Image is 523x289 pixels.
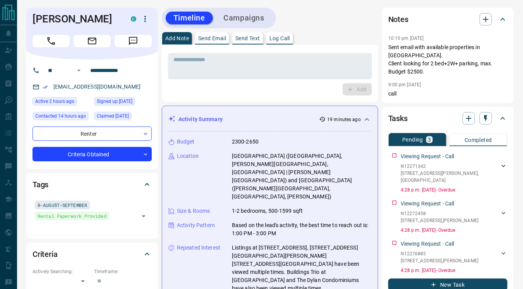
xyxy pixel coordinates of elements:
[402,137,423,142] p: Pending
[33,112,90,123] div: Thu Aug 14 2025
[401,227,508,234] p: 4:28 p.m. [DATE] - Overdue
[401,267,508,274] p: 4:28 p.m. [DATE] - Overdue
[35,97,74,105] span: Active 2 hours ago
[177,221,215,229] p: Activity Pattern
[178,115,223,123] p: Activity Summary
[232,152,372,201] p: [GEOGRAPHIC_DATA] ([GEOGRAPHIC_DATA], [PERSON_NAME][GEOGRAPHIC_DATA], [GEOGRAPHIC_DATA] | [PERSON...
[168,112,372,127] div: Activity Summary19 minutes ago
[401,240,454,248] p: Viewing Request - Call
[401,257,478,264] p: [STREET_ADDRESS] , [PERSON_NAME]
[166,12,213,24] button: Timeline
[388,43,508,76] p: Sent email with available properties in [GEOGRAPHIC_DATA]. Client looking for 2 bed+2W+ parking, ...
[97,97,132,105] span: Signed up [DATE]
[33,147,152,161] div: Criteria Obtained
[401,163,500,170] p: N12271342
[401,152,454,161] p: Viewing Request - Call
[388,112,408,125] h2: Tasks
[138,211,149,222] button: Open
[131,16,136,22] div: condos.ca
[388,13,408,26] h2: Notes
[74,66,84,75] button: Open
[401,170,500,184] p: [STREET_ADDRESS][PERSON_NAME] , [GEOGRAPHIC_DATA]
[401,250,478,257] p: N12276885
[232,138,259,146] p: 2300-2650
[33,175,152,194] div: Tags
[177,138,195,146] p: Budget
[401,210,478,217] p: N12272458
[115,35,152,47] span: Message
[94,97,152,108] div: Mon Jun 16 2025
[232,221,372,238] p: Based on the lead's activity, the best time to reach out is: 1:00 PM - 3:00 PM
[428,137,431,142] p: 3
[401,209,508,226] div: N12272458[STREET_ADDRESS],[PERSON_NAME]
[94,112,152,123] div: Mon Jun 16 2025
[388,90,508,98] p: call
[38,212,106,220] span: Rental Paperwork Provided
[401,200,454,208] p: Viewing Request - Call
[388,82,421,87] p: 9:00 pm [DATE]
[38,201,87,209] span: R-AUGUST-SEPTEMBER
[177,244,220,252] p: Repeated Interest
[35,112,86,120] span: Contacted 14 hours ago
[74,35,111,47] span: Email
[401,217,478,224] p: [STREET_ADDRESS] , [PERSON_NAME]
[33,245,152,263] div: Criteria
[94,268,152,275] p: Timeframe:
[53,84,141,90] a: [EMAIL_ADDRESS][DOMAIN_NAME]
[33,248,58,260] h2: Criteria
[165,36,189,41] p: Add Note
[401,186,508,193] p: 4:28 p.m. [DATE] - Overdue
[33,268,90,275] p: Actively Searching:
[388,109,508,128] div: Tasks
[401,249,508,266] div: N12276885[STREET_ADDRESS],[PERSON_NAME]
[401,161,508,185] div: N12271342[STREET_ADDRESS][PERSON_NAME],[GEOGRAPHIC_DATA]
[198,36,226,41] p: Send Email
[43,84,48,90] svg: Email Verified
[177,152,199,160] p: Location
[232,207,303,215] p: 1-2 bedrooms, 500-1599 sqft
[33,178,48,191] h2: Tags
[97,112,129,120] span: Claimed [DATE]
[33,127,152,141] div: Renter
[33,97,90,108] div: Fri Aug 15 2025
[33,13,119,25] h1: [PERSON_NAME]
[388,36,424,41] p: 10:10 pm [DATE]
[388,10,508,29] div: Notes
[177,207,210,215] p: Size & Rooms
[269,36,290,41] p: Log Call
[216,12,272,24] button: Campaigns
[465,137,492,143] p: Completed
[33,35,70,47] span: Call
[327,116,361,123] p: 19 minutes ago
[235,36,260,41] p: Send Text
